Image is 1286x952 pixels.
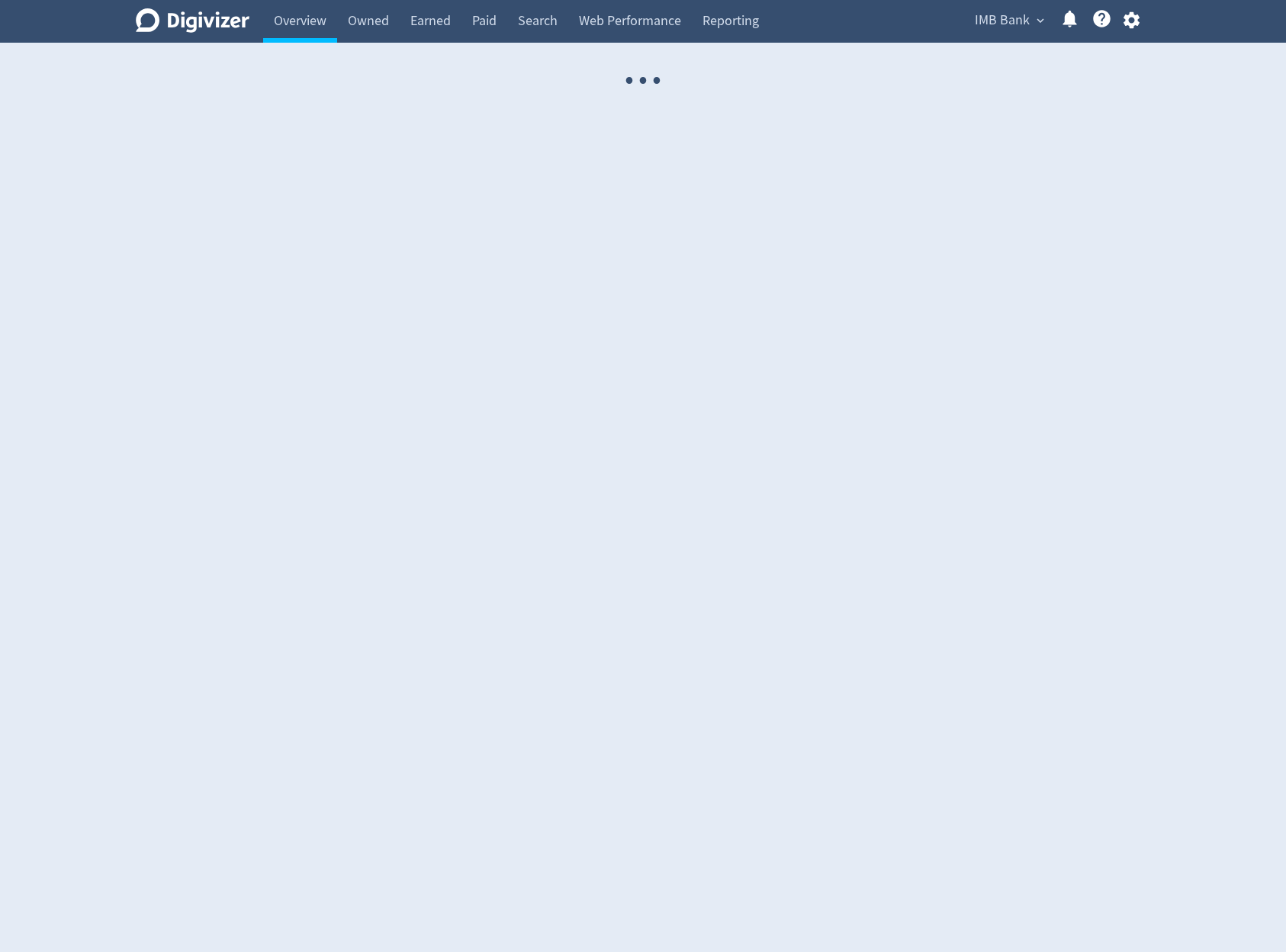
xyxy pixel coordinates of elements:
[975,8,1030,33] span: IMB Bank
[1034,14,1047,27] span: expand_more
[650,43,664,120] span: ·
[969,8,1048,33] button: IMB Bank
[622,43,636,120] span: ·
[636,43,650,120] span: ·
